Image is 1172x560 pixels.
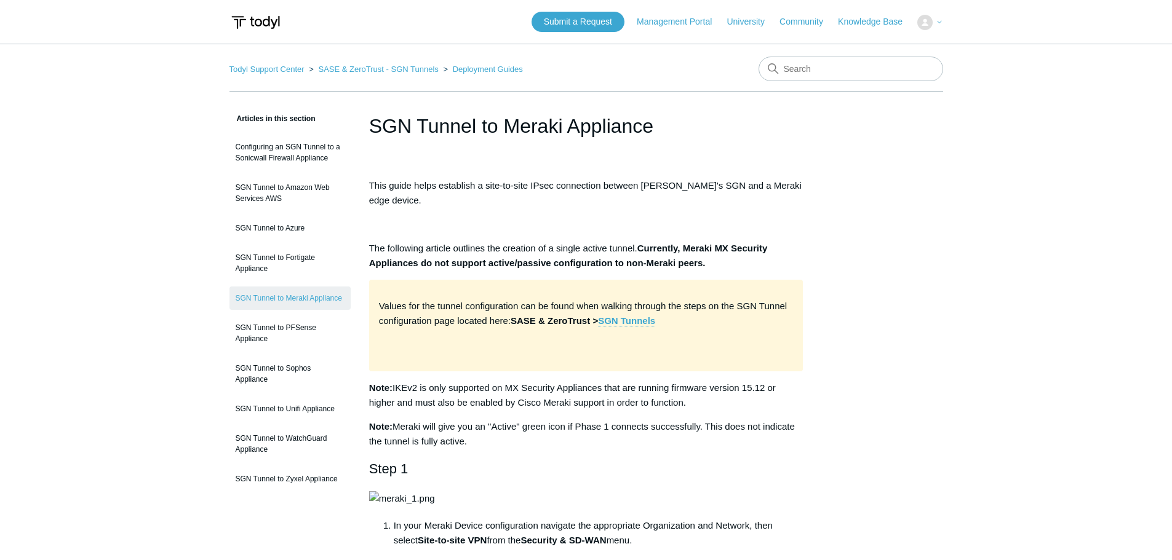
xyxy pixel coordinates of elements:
[306,65,440,74] li: SASE & ZeroTrust - SGN Tunnels
[379,299,794,328] p: Values for the tunnel configuration can be found when walking through the steps on the SGN Tunnel...
[453,65,523,74] a: Deployment Guides
[229,316,351,350] a: SGN Tunnel to PFSense Appliance
[727,15,776,28] a: University
[759,57,943,81] input: Search
[520,535,606,545] strong: Security & SD-WAN
[229,467,351,491] a: SGN Tunnel to Zyxel Appliance
[598,315,655,326] a: SGN Tunnels
[440,65,522,74] li: Deployment Guides
[394,518,803,548] li: In your Meraki Device configuration navigate the appropriate Organization and Network, then selec...
[637,15,724,28] a: Management Portal
[369,178,803,208] p: This guide helps establish a site-to-site IPsec connection between [PERSON_NAME]'s SGN and a Mera...
[229,176,351,210] a: SGN Tunnel to Amazon Web Services AWS
[418,535,487,545] strong: Site-to-site VPN
[229,65,307,74] li: Todyl Support Center
[229,427,351,461] a: SGN Tunnel to WatchGuard Appliance
[838,15,915,28] a: Knowledge Base
[229,135,351,170] a: Configuring an SGN Tunnel to a Sonicwall Firewall Appliance
[369,421,393,432] strong: Note:
[229,397,351,420] a: SGN Tunnel to Unifi Appliance
[369,111,803,141] h1: SGN Tunnel to Meraki Appliance
[229,357,351,391] a: SGN Tunnel to Sophos Appliance
[369,491,435,506] img: meraki_1.png
[229,114,316,123] span: Articles in this section
[229,286,351,310] a: SGN Tunnel to Meraki Appliance
[369,458,803,479] h2: Step 1
[229,65,305,74] a: Todyl Support Center
[369,382,393,393] strong: Note:
[369,381,803,410] p: IKEv2 is only supported on MX Security Appliances that are running firmware version 15.12 or high...
[229,216,351,240] a: SGN Tunnel to Azure
[779,15,835,28] a: Community
[318,65,438,74] a: SASE & ZeroTrust - SGN Tunnels
[229,246,351,280] a: SGN Tunnel to Fortigate Appliance
[369,419,803,449] p: Meraki will give you an "Active" green icon if Phase 1 connects successfully. This does not indic...
[511,315,655,326] strong: SASE & ZeroTrust >
[532,12,624,32] a: Submit a Request
[229,11,282,34] img: Todyl Support Center Help Center home page
[369,241,803,270] p: The following article outlines the creation of a single active tunnel.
